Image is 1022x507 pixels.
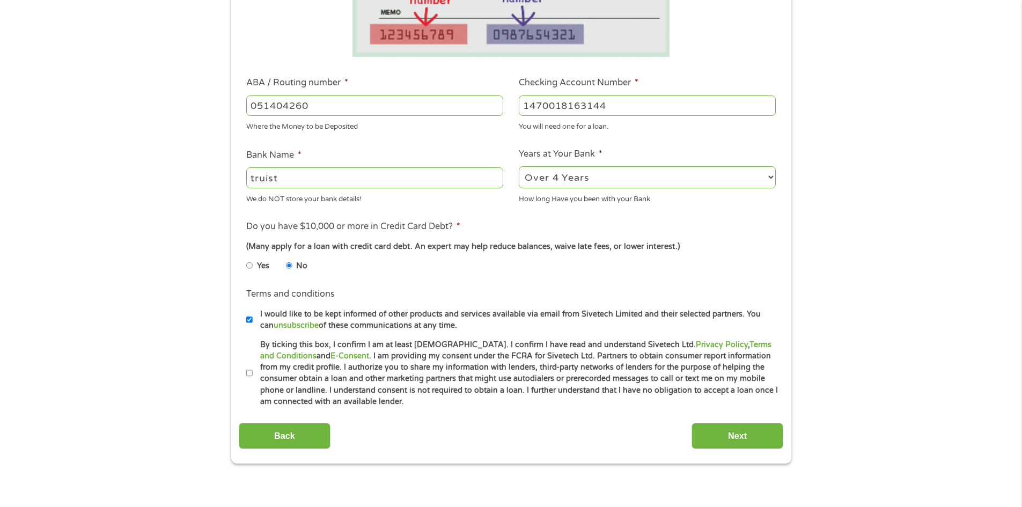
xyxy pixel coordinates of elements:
div: We do NOT store your bank details! [246,190,503,204]
div: Where the Money to be Deposited [246,118,503,133]
label: No [296,260,307,272]
div: How long Have you been with your Bank [519,190,776,204]
input: Back [239,423,330,449]
input: Next [692,423,783,449]
label: Do you have $10,000 or more in Credit Card Debt? [246,221,460,232]
label: By ticking this box, I confirm I am at least [DEMOGRAPHIC_DATA]. I confirm I have read and unders... [253,339,779,408]
label: Yes [257,260,269,272]
input: 263177916 [246,95,503,116]
a: E-Consent [330,351,369,361]
a: unsubscribe [274,321,319,330]
input: 345634636 [519,95,776,116]
a: Terms and Conditions [260,340,771,361]
label: Bank Name [246,150,302,161]
div: You will need one for a loan. [519,118,776,133]
a: Privacy Policy [696,340,748,349]
label: I would like to be kept informed of other products and services available via email from Sivetech... [253,308,779,332]
label: Years at Your Bank [519,149,602,160]
div: (Many apply for a loan with credit card debt. An expert may help reduce balances, waive late fees... [246,241,775,253]
label: ABA / Routing number [246,77,348,89]
label: Checking Account Number [519,77,638,89]
label: Terms and conditions [246,289,335,300]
